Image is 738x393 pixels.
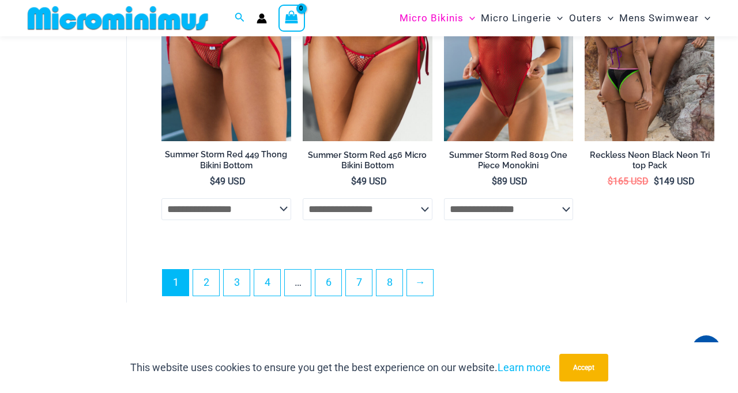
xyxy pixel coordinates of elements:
[303,150,432,176] a: Summer Storm Red 456 Micro Bikini Bottom
[23,5,213,31] img: MM SHOP LOGO FLAT
[400,3,464,33] span: Micro Bikinis
[551,3,563,33] span: Menu Toggle
[254,270,280,296] a: Page 4
[278,5,305,31] a: View Shopping Cart, empty
[346,270,372,296] a: Page 7
[569,3,602,33] span: Outers
[130,359,551,376] p: This website uses cookies to ensure you get the best experience on our website.
[285,270,311,296] span: …
[444,150,574,176] a: Summer Storm Red 8019 One Piece Monokini
[397,3,478,33] a: Micro BikinisMenu ToggleMenu Toggle
[161,149,291,175] a: Summer Storm Red 449 Thong Bikini Bottom
[224,270,250,296] a: Page 3
[407,270,433,296] a: →
[585,150,714,176] a: Reckless Neon Black Neon Tri top Pack
[478,3,566,33] a: Micro LingerieMenu ToggleMenu Toggle
[210,176,246,187] bdi: 49 USD
[492,176,497,187] span: $
[351,176,387,187] bdi: 49 USD
[608,176,649,187] bdi: 165 USD
[654,176,659,187] span: $
[161,149,291,171] h2: Summer Storm Red 449 Thong Bikini Bottom
[619,3,699,33] span: Mens Swimwear
[654,176,695,187] bdi: 149 USD
[161,269,714,303] nav: Product Pagination
[492,176,528,187] bdi: 89 USD
[602,3,613,33] span: Menu Toggle
[210,176,215,187] span: $
[315,270,341,296] a: Page 6
[193,270,219,296] a: Page 2
[351,176,356,187] span: $
[395,2,715,35] nav: Site Navigation
[235,11,245,25] a: Search icon link
[559,354,608,381] button: Accept
[464,3,475,33] span: Menu Toggle
[257,13,267,24] a: Account icon link
[444,150,574,171] h2: Summer Storm Red 8019 One Piece Monokini
[303,150,432,171] h2: Summer Storm Red 456 Micro Bikini Bottom
[616,3,713,33] a: Mens SwimwearMenu ToggleMenu Toggle
[376,270,402,296] a: Page 8
[498,361,551,373] a: Learn more
[699,3,710,33] span: Menu Toggle
[608,176,613,187] span: $
[566,3,616,33] a: OutersMenu ToggleMenu Toggle
[481,3,551,33] span: Micro Lingerie
[585,150,714,171] h2: Reckless Neon Black Neon Tri top Pack
[163,270,189,296] span: Page 1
